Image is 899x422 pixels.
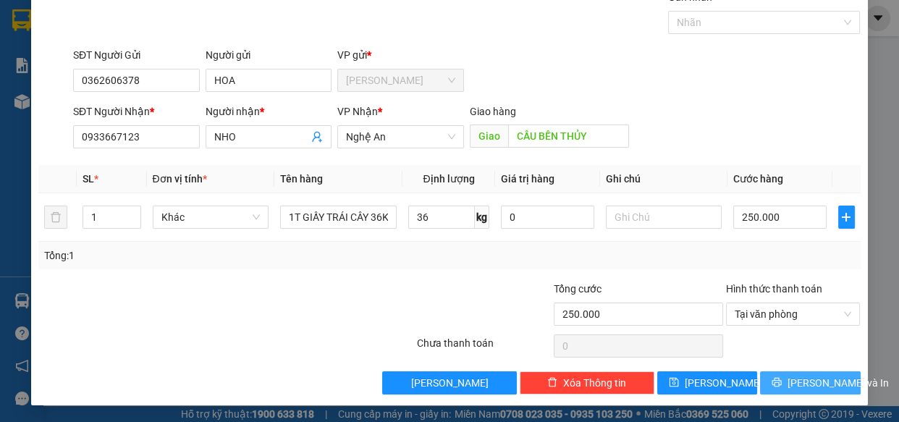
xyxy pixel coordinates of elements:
input: 0 [501,206,594,229]
span: [PERSON_NAME] [411,375,489,391]
span: user-add [311,131,323,143]
div: Người nhận [206,104,332,119]
div: Chưa thanh toán [415,335,553,360]
button: printer[PERSON_NAME] và In [760,371,860,394]
span: SL [83,173,94,185]
span: plus [839,211,854,223]
span: Giao hàng [470,106,516,117]
h2: BLC1410250001 [8,84,122,108]
span: printer [772,377,782,389]
span: Định lượng [423,173,474,185]
span: Tổng cước [554,283,602,295]
div: SĐT Người Gửi [73,47,200,63]
div: SĐT Người Nhận [73,104,200,119]
button: deleteXóa Thông tin [520,371,654,394]
span: VP Nhận [337,106,378,117]
th: Ghi chú [600,165,728,193]
div: Tổng: 1 [44,248,348,263]
span: Tại văn phòng [735,303,852,325]
span: Giá trị hàng [501,173,554,185]
b: Công ty TNHH [PERSON_NAME] [59,18,216,74]
span: save [669,377,679,389]
button: [PERSON_NAME] [382,371,517,394]
span: Xóa Thông tin [563,375,626,391]
span: Khác [161,206,261,228]
input: VD: Bàn, Ghế [280,206,397,229]
div: VP gửi [337,47,464,63]
span: Bảo Lộc [346,69,455,91]
span: Tên hàng [280,173,323,185]
b: [DOMAIN_NAME] [193,12,350,35]
span: [PERSON_NAME] [685,375,762,391]
span: Nghệ An [346,126,455,148]
h2: VP Nhận: BX HD [76,84,350,175]
label: Hình thức thanh toán [726,283,822,295]
span: Đơn vị tính [153,173,207,185]
button: delete [44,206,67,229]
button: plus [838,206,855,229]
div: Người gửi [206,47,332,63]
input: Ghi Chú [606,206,722,229]
span: Giao [470,125,508,148]
span: delete [547,377,557,389]
span: Cước hàng [733,173,783,185]
button: save[PERSON_NAME] [657,371,757,394]
span: kg [475,206,489,229]
input: Dọc đường [508,125,629,148]
span: [PERSON_NAME] và In [788,375,889,391]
